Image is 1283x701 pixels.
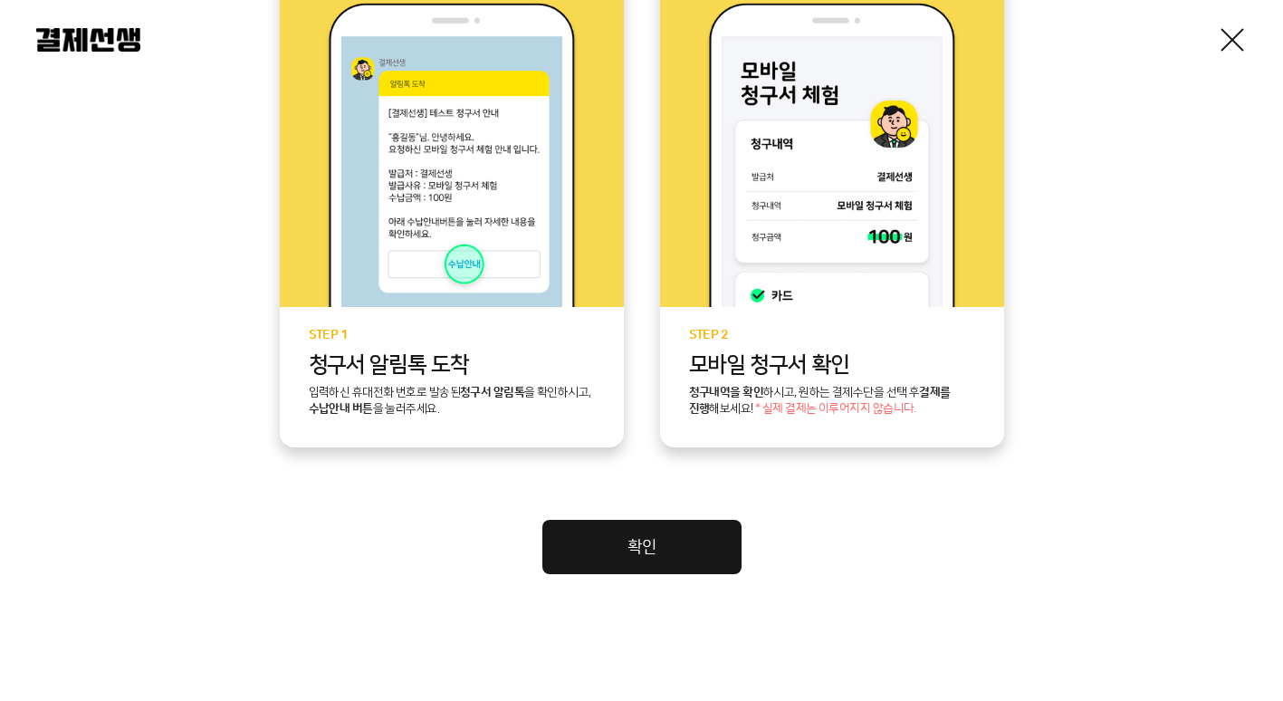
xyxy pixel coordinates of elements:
p: 청구서 알림톡 도착 [309,353,595,378]
img: step2 이미지 [703,3,961,307]
p: STEP 2 [689,329,975,342]
a: 확인 [542,520,742,574]
p: 모바일 청구서 확인 [689,353,975,378]
img: 결제선생 [36,28,140,52]
b: 청구서 알림톡 [460,386,524,399]
b: 수납안내 버튼 [309,402,373,415]
p: 입력하신 휴대전화 번호로 발송된 을 확인하시고, 을 눌러주세요. [309,385,595,418]
b: 결제를 진행 [689,386,951,415]
img: step1 이미지 [322,3,580,307]
b: 청구내역을 확인 [689,386,764,399]
p: 하시고, 원하는 결제수단을 선택 후 해보세요! [689,385,975,418]
p: STEP 1 [309,329,595,342]
span: * 실제 결제는 이루어지지 않습니다. [755,403,916,416]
